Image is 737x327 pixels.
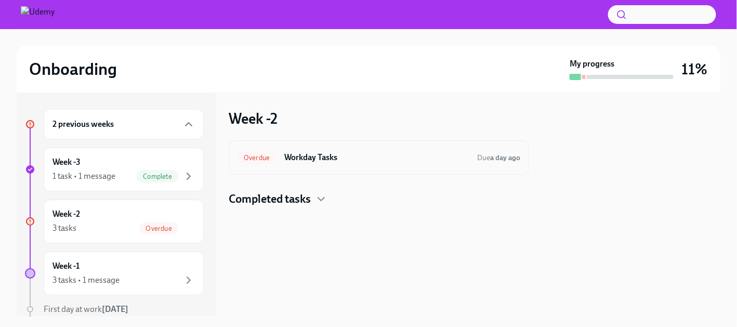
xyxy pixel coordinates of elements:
[229,109,278,128] h3: Week -2
[21,6,55,23] img: Udemy
[52,260,80,272] h6: Week -1
[490,153,520,162] strong: a day ago
[229,191,529,207] div: Completed tasks
[52,119,114,130] h6: 2 previous weeks
[477,153,520,162] span: Due
[52,223,76,234] div: 3 tasks
[229,191,311,207] h4: Completed tasks
[284,152,469,163] h6: Workday Tasks
[44,109,204,139] div: 2 previous weeks
[52,171,115,182] div: 1 task • 1 message
[238,149,520,166] a: OverdueWorkday TasksDuea day ago
[52,274,120,286] div: 3 tasks • 1 message
[25,252,204,295] a: Week -13 tasks • 1 message
[682,60,708,79] h3: 11%
[102,304,128,314] strong: [DATE]
[44,304,128,314] span: First day at work
[25,304,204,315] a: First day at work[DATE]
[140,225,178,232] span: Overdue
[137,173,178,180] span: Complete
[570,58,614,70] strong: My progress
[52,208,80,220] h6: Week -2
[25,148,204,191] a: Week -31 task • 1 messageComplete
[238,154,276,162] span: Overdue
[29,59,117,80] h2: Onboarding
[52,156,81,168] h6: Week -3
[477,153,520,163] span: August 18th, 2025 11:00
[25,200,204,243] a: Week -23 tasksOverdue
